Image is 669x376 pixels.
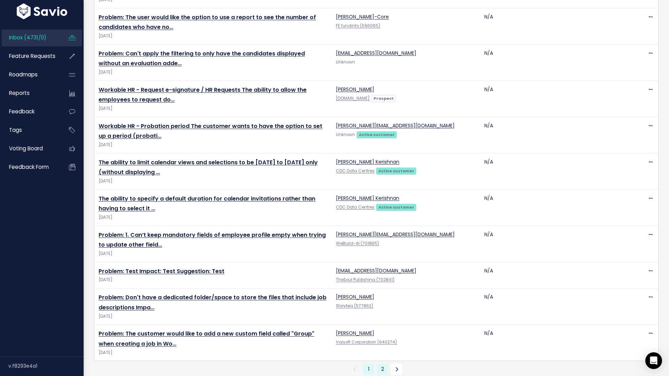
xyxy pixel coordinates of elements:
a: Valsoft Corporation (640274) [336,339,397,345]
td: N/A [480,189,629,226]
a: The ability to limit calendar views and selections to be [DATE] to [DATE] only (without displaying … [99,158,318,176]
a: Problem: Don't have a dedicated folder/space to store the files that include job descriptions Impa… [99,293,326,311]
span: 1 [363,364,374,375]
a: [PERSON_NAME] [336,86,374,93]
a: [EMAIL_ADDRESS][DOMAIN_NAME] [336,267,416,274]
img: logo-white.9d6f32f41409.svg [15,3,69,19]
a: Problem: 1. Can’t keep mandatory fields of employee profile empty when trying to update other field… [99,231,326,249]
a: CDC Data Centres [336,204,375,210]
span: Roadmaps [9,71,38,78]
a: Workable HR - Request e-signature / HR Requests The ability to allow the employees to request do… [99,86,307,104]
a: Problem: Can't apply the filtering to only have the candidates displayed without an evaluation adde… [99,50,305,68]
a: Reports [2,85,58,101]
span: [DATE] [99,214,328,221]
span: Voting Board [9,145,43,152]
span: [DATE] [99,141,328,149]
a: Workable HR - Probation period The customer wants to have the option to set up a period (probati… [99,122,322,140]
span: [DATE] [99,178,328,185]
a: Feedback form [2,159,58,175]
span: Unknown [336,59,355,65]
a: Problem: The customer would like to add a new custom field called "Group" when creating a job in Wo… [99,330,314,348]
span: [DATE] [99,32,328,40]
span: Inbox (4731/0) [9,34,46,41]
a: Voting Board [2,141,58,157]
strong: Active customer [378,168,414,174]
a: WeBuild-AI (701865) [336,241,379,246]
td: N/A [480,262,629,288]
a: [PERSON_NAME][EMAIL_ADDRESS][DOMAIN_NAME] [336,231,455,238]
span: Tags [9,126,22,134]
td: N/A [480,117,629,153]
span: Feedback [9,108,34,115]
td: N/A [480,288,629,325]
span: [DATE] [99,69,328,76]
span: [DATE] [99,349,328,356]
a: [PERSON_NAME] [336,330,374,337]
span: Reports [9,89,30,97]
td: N/A [480,325,629,361]
span: Feedback form [9,163,49,171]
td: N/A [480,81,629,117]
a: Storyteq (577862) [336,303,373,309]
strong: Active customer [378,204,414,210]
span: Unknown [336,132,355,137]
span: [DATE] [99,105,328,112]
a: [PERSON_NAME] Kerishnan [336,158,399,165]
a: Feedback [2,104,58,120]
a: Inbox (4731/0) [2,30,58,46]
div: v.f8293e4a1 [8,357,84,375]
div: Open Intercom Messenger [645,352,662,369]
span: [DATE] [99,250,328,257]
span: [DATE] [99,276,328,284]
td: N/A [480,153,629,189]
a: Active customer [356,131,397,138]
span: Feature Requests [9,52,55,60]
a: Problem: Test Impact: Test Suggestion: Test [99,267,224,275]
a: [PERSON_NAME]-Core [336,13,389,20]
a: The ability to specify a default duration for calendar invitations rather than having to select it … [99,195,315,213]
td: N/A [480,44,629,81]
a: 2 [377,364,388,375]
a: Active customer [376,167,416,174]
a: [PERSON_NAME] Kerishnan [336,195,399,202]
a: CDC Data Centres [336,168,375,174]
a: Roadmaps [2,67,58,83]
a: [EMAIL_ADDRESS][DOMAIN_NAME] [336,50,416,57]
a: [DOMAIN_NAME] [336,96,370,101]
td: N/A [480,8,629,44]
a: [PERSON_NAME][EMAIL_ADDRESS][DOMAIN_NAME] [336,122,455,129]
a: FE fundinfo (596065) [336,23,380,29]
a: Tags [2,122,58,138]
a: Feature Requests [2,48,58,64]
a: TheSoul Publishing (702841) [336,277,394,283]
a: [PERSON_NAME] [336,293,374,300]
a: Problem: The user would like the option to use a report to see the number of candidates who have no… [99,13,316,31]
a: Prospect [371,95,396,101]
td: N/A [480,226,629,262]
strong: Prospect [374,96,394,101]
span: [DATE] [99,313,328,320]
strong: Active customer [359,132,395,137]
a: Active customer [376,203,416,210]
